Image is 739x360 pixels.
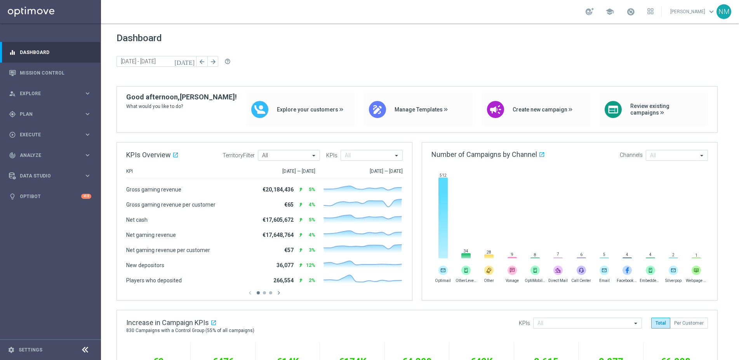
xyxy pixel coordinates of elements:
[9,131,16,138] i: play_circle_outline
[9,111,16,118] i: gps_fixed
[19,348,42,352] a: Settings
[9,193,16,200] i: lightbulb
[9,172,84,179] div: Data Studio
[20,91,84,96] span: Explore
[9,152,16,159] i: track_changes
[84,172,91,179] i: keyboard_arrow_right
[9,152,92,158] button: track_changes Analyze keyboard_arrow_right
[605,7,614,16] span: school
[8,346,15,353] i: settings
[9,70,92,76] button: Mission Control
[84,151,91,159] i: keyboard_arrow_right
[20,132,84,137] span: Execute
[9,193,92,200] button: lightbulb Optibot +10
[9,173,92,179] button: Data Studio keyboard_arrow_right
[20,42,91,63] a: Dashboard
[9,49,16,56] i: equalizer
[9,132,92,138] button: play_circle_outline Execute keyboard_arrow_right
[84,131,91,138] i: keyboard_arrow_right
[9,42,91,63] div: Dashboard
[20,63,91,83] a: Mission Control
[9,186,91,207] div: Optibot
[20,186,81,207] a: Optibot
[9,90,92,97] button: person_search Explore keyboard_arrow_right
[84,90,91,97] i: keyboard_arrow_right
[9,90,16,97] i: person_search
[9,90,84,97] div: Explore
[716,4,731,19] div: NM
[20,112,84,117] span: Plan
[9,111,84,118] div: Plan
[9,111,92,117] button: gps_fixed Plan keyboard_arrow_right
[9,49,92,56] button: equalizer Dashboard
[20,174,84,178] span: Data Studio
[84,110,91,118] i: keyboard_arrow_right
[9,152,84,159] div: Analyze
[9,131,84,138] div: Execute
[20,153,84,158] span: Analyze
[9,63,91,83] div: Mission Control
[707,7,716,16] span: keyboard_arrow_down
[669,6,716,17] a: [PERSON_NAME]keyboard_arrow_down
[81,194,91,199] div: +10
